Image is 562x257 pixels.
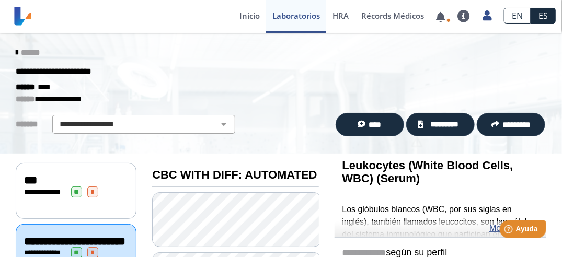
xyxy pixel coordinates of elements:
[342,159,513,185] b: Leukocytes (White Blood Cells, WBC) (Serum)
[332,10,349,21] span: HRA
[531,8,556,24] a: ES
[469,216,550,246] iframe: Help widget launcher
[504,8,531,24] a: EN
[152,168,317,181] b: CBC WITH DIFF: AUTOMATED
